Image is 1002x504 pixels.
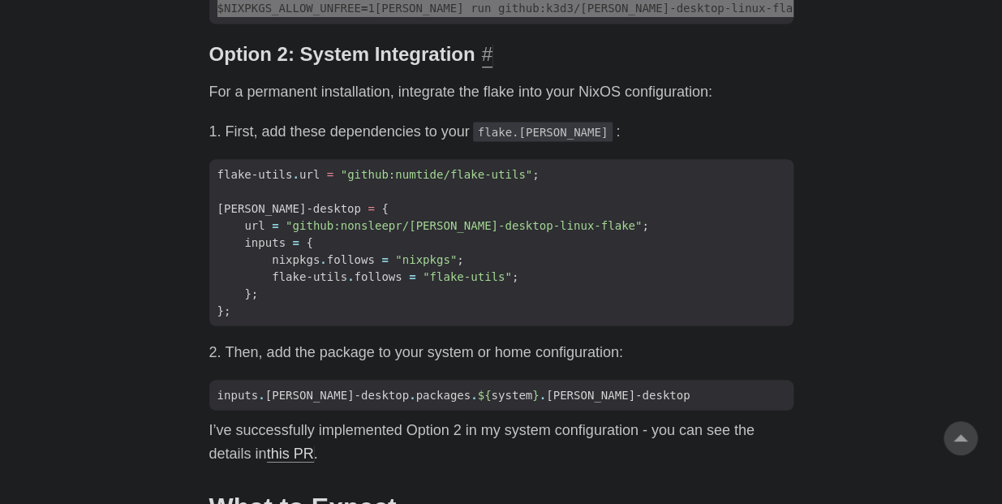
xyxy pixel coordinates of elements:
span: . [320,252,326,265]
span: = [272,218,278,231]
a: go to top [944,421,978,455]
span: ; [512,269,518,282]
span: } [532,388,539,401]
span: . [471,388,477,401]
span: = [409,269,415,282]
span: 1 [368,2,374,15]
span: [PERSON_NAME]-desktop [217,201,361,214]
span: . [258,388,264,401]
span: inputs [244,235,286,248]
a: # [482,43,492,67]
span: = [292,235,299,248]
code: flake.[PERSON_NAME] [473,122,613,141]
li: First, add these dependencies to your : [226,119,793,143]
span: nixpkgs [272,252,320,265]
span: ; [642,218,648,231]
span: . [292,167,299,180]
span: flake-utils [217,167,293,180]
span: inputs [217,388,259,401]
p: I’ve successfully implemented Option 2 in my system configuration - you can see the details in . [209,418,793,465]
span: "nixpkgs" [395,252,457,265]
span: system [491,388,532,401]
span: = [368,201,374,214]
span: }; [244,286,258,299]
span: }; [217,304,231,317]
span: { [381,201,388,214]
span: ; [532,167,539,180]
span: . [409,388,415,401]
span: ${ [478,388,492,401]
span: flake-utils [272,269,347,282]
h3: Option 2: System Integration [209,43,793,67]
span: . [347,269,354,282]
span: "flake-utils" [423,269,512,282]
span: = [381,252,388,265]
span: follows [354,269,402,282]
span: [PERSON_NAME]-desktop [265,388,409,401]
span: url [299,167,320,180]
span: NIXPKGS_ALLOW_UNFREE [224,2,361,15]
span: follows [327,252,375,265]
p: For a permanent installation, integrate the flake into your NixOS configuration: [209,80,793,103]
span: { [306,235,312,248]
span: = [327,167,333,180]
span: "github:numtide/flake-utils" [341,167,533,180]
a: this PR [267,445,314,461]
span: packages [416,388,471,401]
span: = [361,2,368,15]
li: Then, add the package to your system or home configuration: [226,340,793,364]
span: ; [457,252,463,265]
span: . [540,388,546,401]
span: [PERSON_NAME]-desktop [546,388,690,401]
span: url [244,218,264,231]
span: "github:nonsleepr/[PERSON_NAME]-desktop-linux-flake" [286,218,642,231]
